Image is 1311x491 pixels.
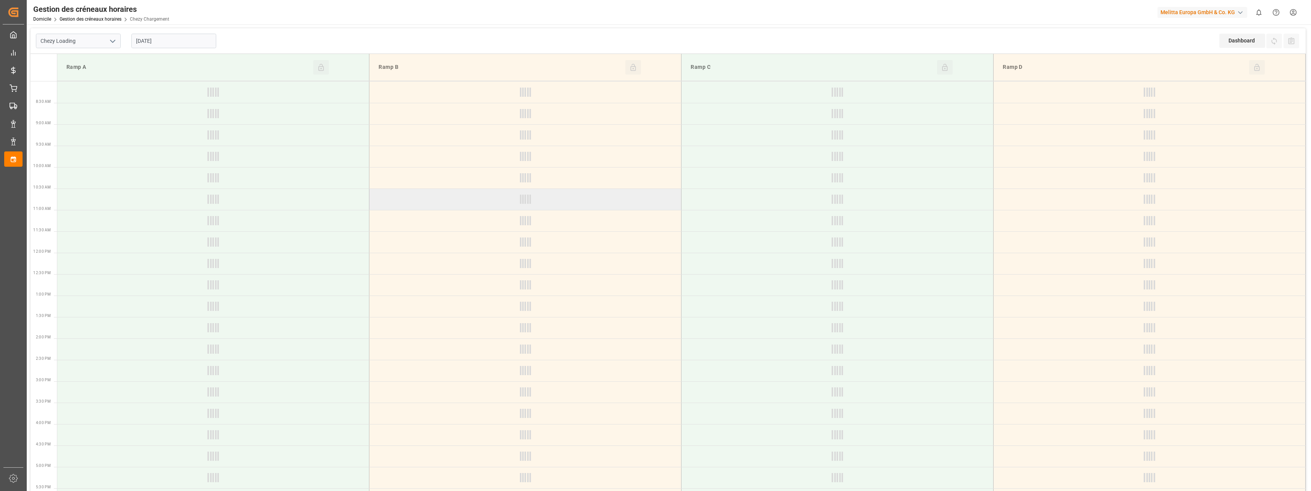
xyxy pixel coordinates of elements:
[36,485,51,489] span: 5:30 PM
[36,378,51,382] span: 3:00 PM
[33,271,51,275] span: 12:30 PM
[33,249,51,254] span: 12:00 PM
[33,3,169,15] div: Gestion des créneaux horaires
[36,314,51,318] span: 1:30 PM
[36,399,51,403] span: 3:30 PM
[131,34,216,48] input: JJ-MM-AAAA
[1000,60,1249,75] div: Ramp D
[33,16,51,22] a: Domicile
[375,60,625,75] div: Ramp B
[36,34,121,48] input: Type à rechercher/sélectionner
[36,442,51,446] span: 4:30 PM
[1157,5,1250,20] button: Melitta Europa GmbH & Co. KG
[33,164,51,168] span: 10:00 AM
[63,60,313,75] div: Ramp A
[36,142,51,146] span: 9:30 AM
[36,463,51,468] span: 5:00 PM
[107,35,118,47] button: Ouvrir le menu
[688,60,937,75] div: Ramp C
[36,99,51,104] span: 8:30 AM
[33,206,51,211] span: 11:00 AM
[36,421,51,425] span: 4:00 PM
[36,356,51,361] span: 2:30 PM
[33,185,51,189] span: 10:30 AM
[1160,8,1235,16] font: Melitta Europa GmbH & Co. KG
[60,16,121,22] a: Gestion des créneaux horaires
[1267,4,1285,21] button: Centre d’aide
[1250,4,1267,21] button: Afficher 0 nouvelles notifications
[1228,37,1255,44] font: Dashboard
[36,121,51,125] span: 9:00 AM
[36,335,51,339] span: 2:00 PM
[33,228,51,232] span: 11:30 AM
[36,292,51,296] span: 1:00 PM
